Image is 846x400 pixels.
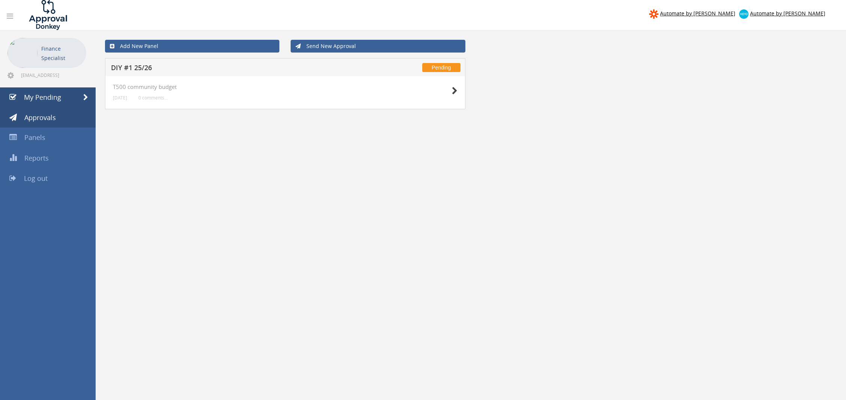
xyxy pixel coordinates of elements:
span: My Pending [24,93,61,102]
span: Automate by [PERSON_NAME] [750,10,825,17]
p: Finance Specialist [41,44,82,63]
span: Reports [24,153,49,162]
a: Send New Approval [291,40,465,53]
a: Add New Panel [105,40,279,53]
small: 0 comments... [138,95,168,101]
img: xero-logo.png [739,9,748,19]
img: zapier-logomark.png [649,9,658,19]
span: [EMAIL_ADDRESS][DOMAIN_NAME] [21,72,85,78]
span: Panels [24,133,45,142]
h4: T500 community budget [113,84,457,90]
span: Log out [24,174,48,183]
span: Pending [422,63,460,72]
small: [DATE] [113,95,127,101]
span: Approvals [24,113,56,122]
span: Automate by [PERSON_NAME] [660,10,735,17]
h5: DIY #1 25/26 [111,64,355,74]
